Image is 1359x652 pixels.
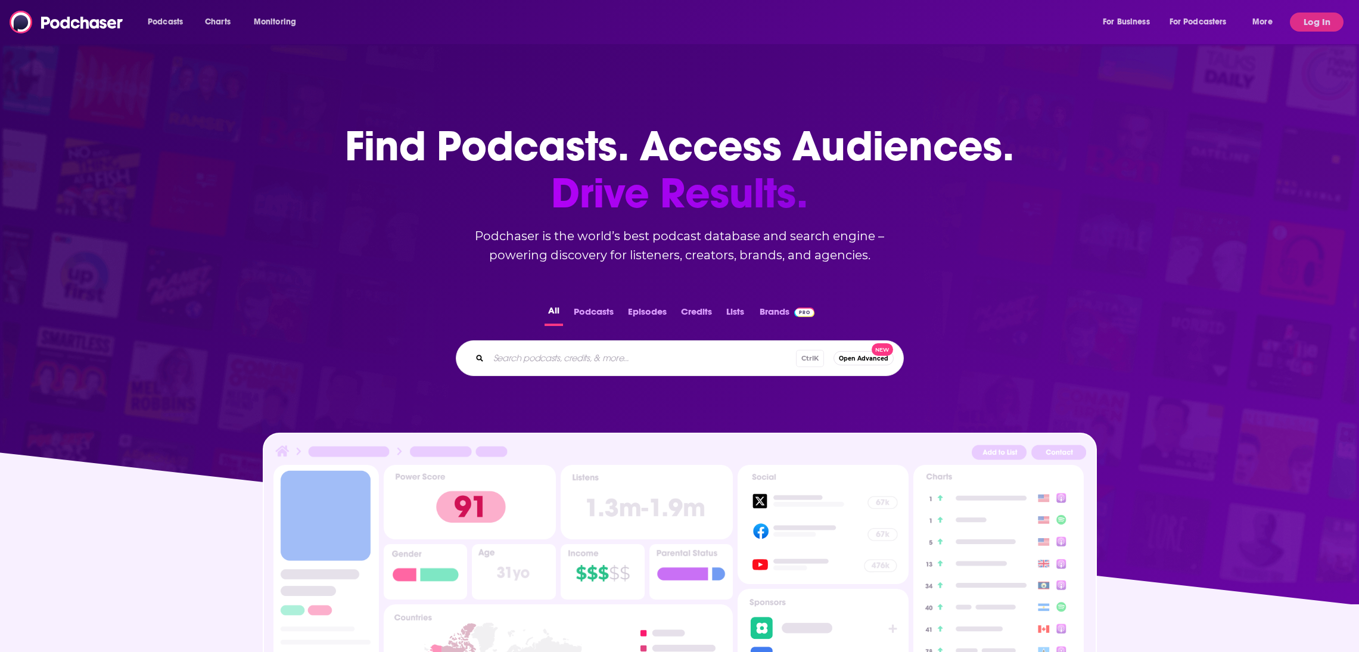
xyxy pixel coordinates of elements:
[624,303,670,326] button: Episodes
[384,544,468,600] img: Podcast Insights Gender
[677,303,716,326] button: Credits
[649,544,733,600] img: Podcast Insights Parental Status
[738,465,908,584] img: Podcast Socials
[723,303,748,326] button: Lists
[456,340,904,376] div: Search podcasts, credits, & more...
[760,303,815,326] a: BrandsPodchaser Pro
[197,13,238,32] a: Charts
[1170,14,1227,30] span: For Podcasters
[570,303,617,326] button: Podcasts
[345,123,1014,217] h1: Find Podcasts. Access Audiences.
[545,303,563,326] button: All
[384,465,556,539] img: Podcast Insights Power score
[139,13,198,32] button: open menu
[489,349,796,368] input: Search podcasts, credits, & more...
[1094,13,1165,32] button: open menu
[561,465,733,539] img: Podcast Insights Listens
[561,544,645,600] img: Podcast Insights Income
[796,350,824,367] span: Ctrl K
[441,226,918,265] h2: Podchaser is the world’s best podcast database and search engine – powering discovery for listene...
[472,544,556,600] img: Podcast Insights Age
[254,14,296,30] span: Monitoring
[345,170,1014,217] span: Drive Results.
[245,13,312,32] button: open menu
[834,351,894,365] button: Open AdvancedNew
[10,11,124,33] img: Podchaser - Follow, Share and Rate Podcasts
[273,443,1086,464] img: Podcast Insights Header
[872,343,893,356] span: New
[794,308,815,317] img: Podchaser Pro
[1103,14,1150,30] span: For Business
[839,355,888,362] span: Open Advanced
[1244,13,1288,32] button: open menu
[1290,13,1344,32] button: Log In
[205,14,231,30] span: Charts
[1162,13,1244,32] button: open menu
[1252,14,1273,30] span: More
[148,14,183,30] span: Podcasts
